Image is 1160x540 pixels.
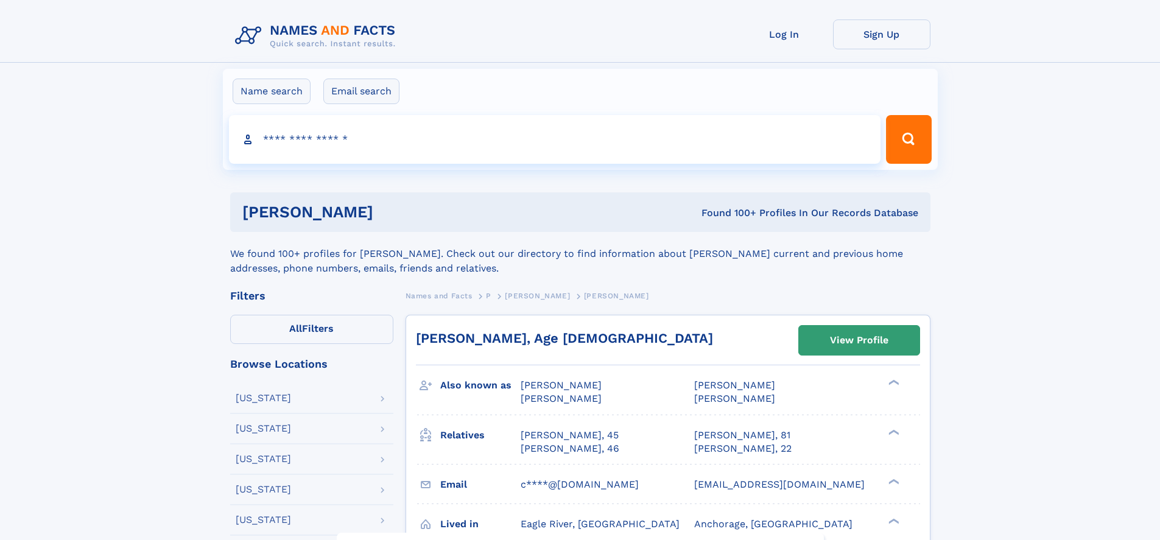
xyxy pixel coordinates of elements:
span: Anchorage, [GEOGRAPHIC_DATA] [694,518,852,530]
a: View Profile [799,326,919,355]
div: [US_STATE] [236,454,291,464]
h3: Also known as [440,375,521,396]
h3: Relatives [440,425,521,446]
span: [PERSON_NAME] [694,379,775,391]
div: Filters [230,290,393,301]
h3: Email [440,474,521,495]
span: All [289,323,302,334]
span: [PERSON_NAME] [694,393,775,404]
a: [PERSON_NAME], 46 [521,442,619,455]
a: Names and Facts [406,288,473,303]
div: View Profile [830,326,888,354]
div: ❯ [885,517,900,525]
div: [US_STATE] [236,393,291,403]
span: Eagle River, [GEOGRAPHIC_DATA] [521,518,680,530]
span: [PERSON_NAME] [521,393,602,404]
div: [US_STATE] [236,515,291,525]
div: Found 100+ Profiles In Our Records Database [537,206,918,220]
span: [PERSON_NAME] [521,379,602,391]
h3: Lived in [440,514,521,535]
div: [US_STATE] [236,485,291,494]
div: ❯ [885,379,900,387]
input: search input [229,115,881,164]
div: [US_STATE] [236,424,291,433]
button: Search Button [886,115,931,164]
a: Log In [736,19,833,49]
a: [PERSON_NAME], Age [DEMOGRAPHIC_DATA] [416,331,713,346]
div: ❯ [885,428,900,436]
a: [PERSON_NAME], 45 [521,429,619,442]
label: Email search [323,79,399,104]
div: ❯ [885,477,900,485]
label: Name search [233,79,311,104]
div: Browse Locations [230,359,393,370]
a: [PERSON_NAME], 81 [694,429,790,442]
a: [PERSON_NAME] [505,288,570,303]
span: [PERSON_NAME] [584,292,649,300]
a: P [486,288,491,303]
span: [PERSON_NAME] [505,292,570,300]
span: P [486,292,491,300]
a: Sign Up [833,19,930,49]
h1: [PERSON_NAME] [242,205,538,220]
label: Filters [230,315,393,344]
span: [EMAIL_ADDRESS][DOMAIN_NAME] [694,479,865,490]
a: [PERSON_NAME], 22 [694,442,792,455]
div: We found 100+ profiles for [PERSON_NAME]. Check out our directory to find information about [PERS... [230,232,930,276]
img: Logo Names and Facts [230,19,406,52]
